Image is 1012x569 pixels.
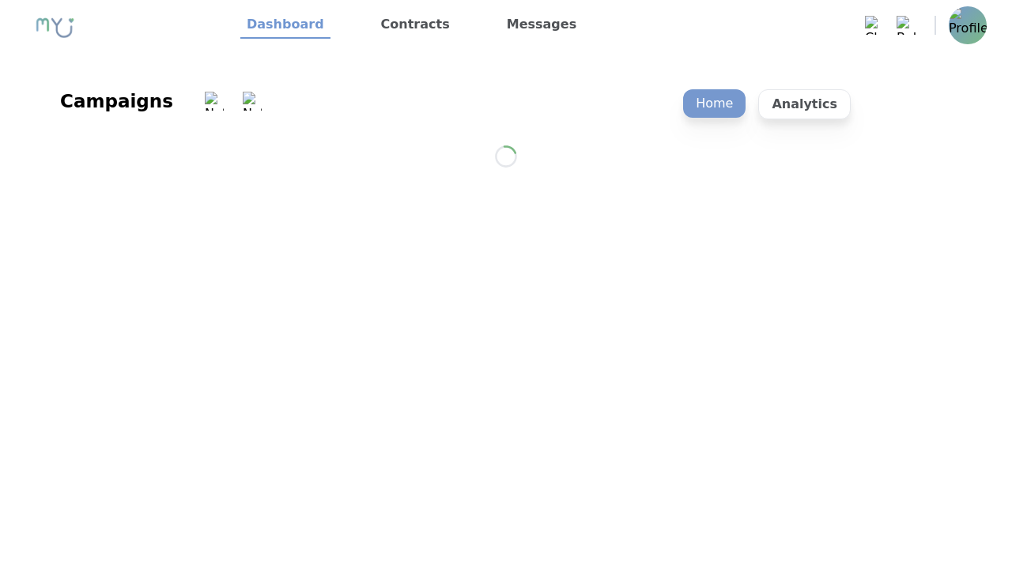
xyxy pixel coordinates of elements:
[205,92,224,111] img: Notification
[500,12,583,39] a: Messages
[758,89,851,119] p: Analytics
[865,16,884,35] img: Chat
[240,12,330,39] a: Dashboard
[949,6,987,44] img: Profile
[243,92,262,111] img: Notification
[683,89,746,118] p: Home
[375,12,456,39] a: Contracts
[897,16,916,35] img: Bell
[60,89,173,114] div: Campaigns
